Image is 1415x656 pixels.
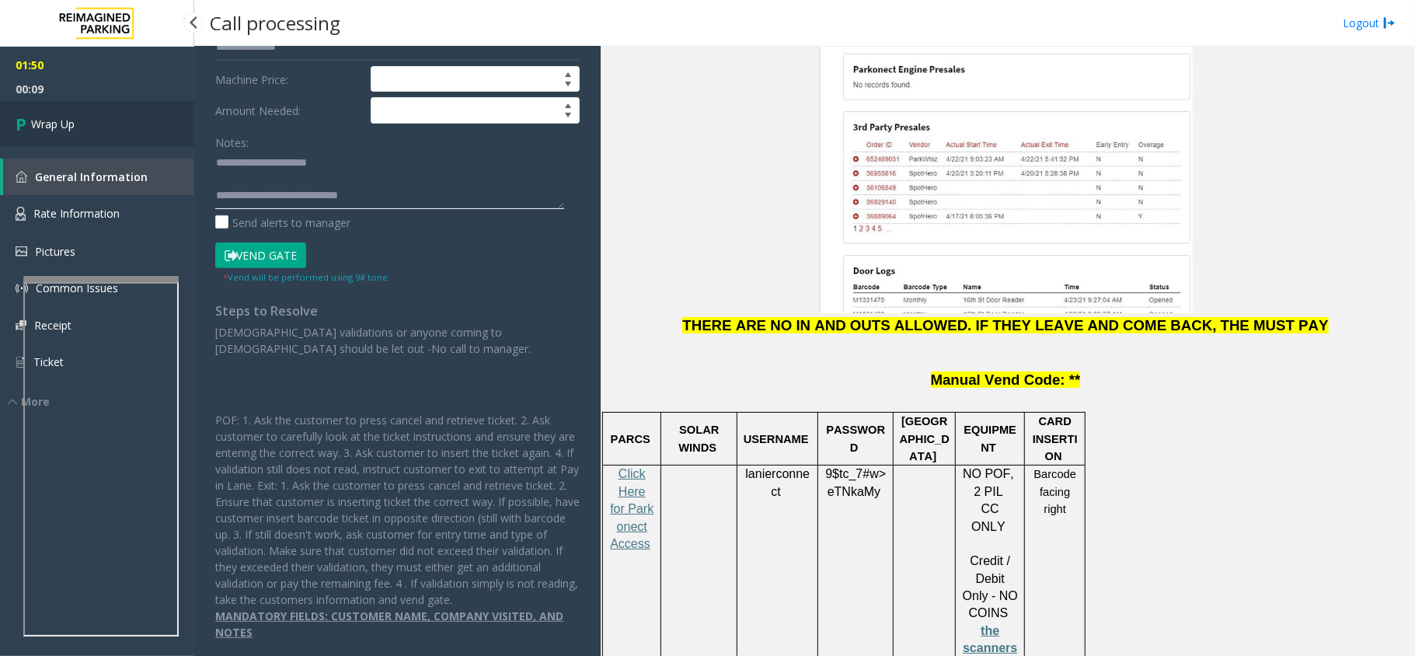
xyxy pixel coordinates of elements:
[678,424,719,453] span: SOLAR WINDS
[223,271,388,283] small: Vend will be performed using 9# tone
[900,415,950,462] span: [GEOGRAPHIC_DATA]
[963,625,1017,654] a: the scanners
[33,206,120,221] span: Rate Information
[931,372,1081,388] span: Manual Vend Code: **
[610,467,653,550] span: Click Here for Parkonect Access
[211,97,367,124] label: Amount Needed:
[16,320,26,330] img: 'icon'
[825,467,886,480] span: 9$tc_7#w>
[682,317,1328,333] span: THERE ARE NO IN AND OUTS ALLOWED. IF THEY LEAVE AND COME BACK, THE MUST PAY
[963,554,1018,619] span: Credit / Debit Only - NO COINS
[35,169,148,184] span: General Information
[557,110,579,123] span: Decrease value
[745,467,810,498] span: lanierconnect
[828,485,880,499] span: eTNkaMy
[35,244,75,259] span: Pictures
[215,304,580,319] h4: Steps to Resolve
[963,624,1017,654] span: the scanners
[963,467,1014,480] span: NO POF,
[211,66,367,92] label: Machine Price:
[31,116,75,132] span: Wrap Up
[16,246,27,256] img: 'icon'
[1033,415,1078,462] span: CARD INSERTION
[16,207,26,221] img: 'icon'
[1034,468,1077,515] span: Barcode facing right
[16,282,28,295] img: 'icon'
[16,171,27,183] img: 'icon'
[1383,15,1396,31] img: logout
[557,98,579,110] span: Increase value
[3,159,194,195] a: General Information
[971,502,1005,532] span: CC ONLY
[826,424,885,453] span: PASSWORD
[215,396,580,608] p: POF: 1. Ask the customer to press cancel and retrieve ticket. 2. Ask customer to carefully look a...
[964,424,1017,453] span: EQUIPMENT
[557,67,579,79] span: Increase value
[557,79,579,92] span: Decrease value
[215,215,350,231] label: Send alerts to manager
[16,355,26,369] img: 'icon'
[974,485,1002,498] span: 2 PIL
[8,393,194,410] div: More
[611,433,650,445] span: PARCS
[431,341,528,356] span: No call to manager
[215,243,306,269] button: Vend Gate
[202,4,348,42] h3: Call processing
[215,129,249,151] label: Notes:
[215,609,563,640] u: MANDATORY FIELDS: CUSTOMER NAME, COMPANY VISITED, AND NOTES
[215,325,502,356] span: [DEMOGRAPHIC_DATA] validations or anyone coming to [DEMOGRAPHIC_DATA] should be let out -
[528,341,531,356] span: .
[1343,15,1396,31] a: Logout
[744,433,809,445] span: USERNAME
[610,468,653,550] a: Click Here for Parkonect Access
